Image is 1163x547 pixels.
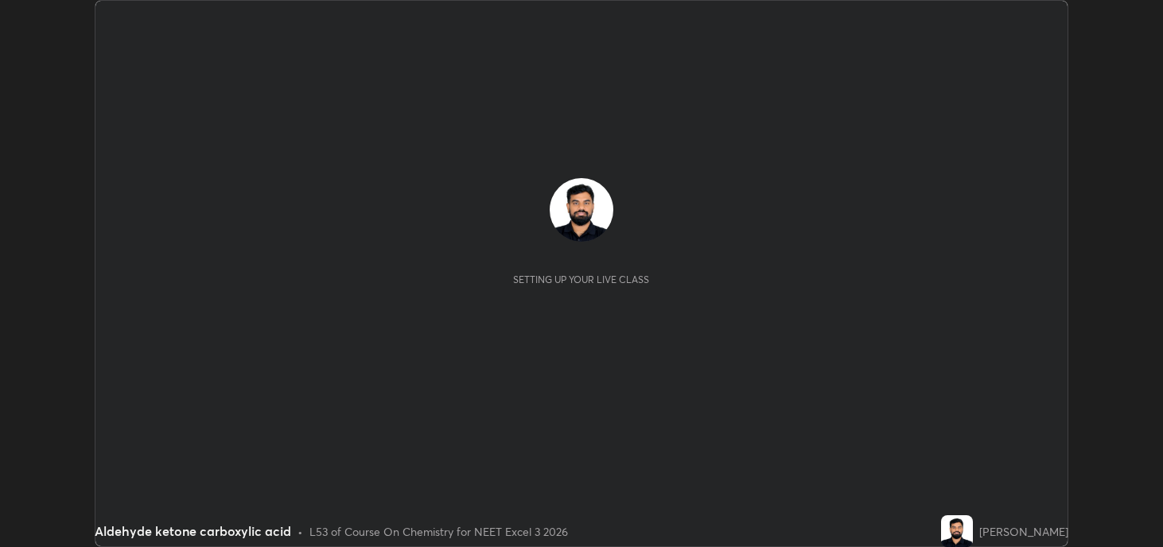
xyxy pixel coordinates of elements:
div: Setting up your live class [513,273,649,285]
img: 4925d321413647ba8554cd8cd00796ad.jpg [550,178,613,242]
div: • [298,523,303,540]
div: [PERSON_NAME] [979,523,1068,540]
div: L53 of Course On Chemistry for NEET Excel 3 2026 [309,523,568,540]
div: Aldehyde ketone carboxylic acid [95,522,291,541]
img: 4925d321413647ba8554cd8cd00796ad.jpg [941,515,973,547]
